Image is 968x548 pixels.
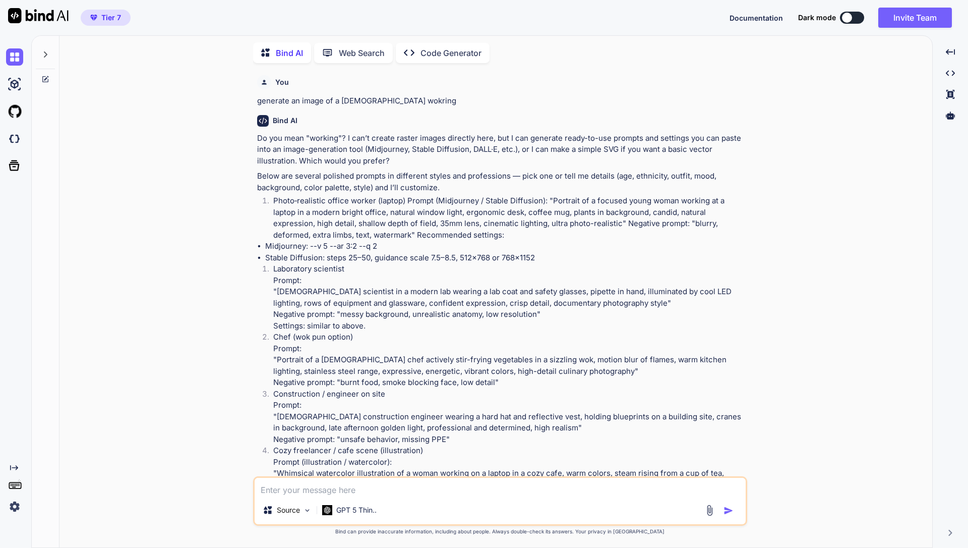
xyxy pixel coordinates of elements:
button: premiumTier 7 [81,10,131,26]
img: chat [6,48,23,66]
p: generate an image of a [DEMOGRAPHIC_DATA] wokring [257,95,745,107]
li: Photo‑realistic office worker (laptop) Prompt (Midjourney / Stable Diffusion): "Portrait of a foc... [265,195,745,241]
span: Documentation [730,14,783,22]
img: Bind AI [8,8,69,23]
img: darkCloudIdeIcon [6,130,23,147]
li: Stable Diffusion: steps 25–50, guidance scale 7.5–8.5, 512x768 or 768x1152 [265,252,745,264]
img: Pick Models [303,506,312,515]
p: Do you mean "working"? I can’t create raster images directly here, but I can generate ready-to-us... [257,133,745,167]
h6: You [275,77,289,87]
p: Cozy freelancer / cafe scene (illustration) Prompt (illustration / watercolor): "Whimsical waterc... [273,445,745,502]
li: Midjourney: --v 5 --ar 3:2 --q 2 [265,241,745,252]
button: Documentation [730,13,783,23]
p: Bind can provide inaccurate information, including about people. Always double-check its answers.... [253,528,747,535]
p: Web Search [339,47,385,59]
p: Code Generator [420,47,481,59]
img: icon [723,506,734,516]
img: GPT 5 Thinking High [322,505,332,515]
img: premium [90,15,97,21]
img: attachment [704,505,715,516]
p: Below are several polished prompts in different styles and professions — pick one or tell me deta... [257,171,745,193]
span: Tier 7 [101,13,121,23]
p: Bind AI [276,47,303,59]
img: githubLight [6,103,23,120]
p: Construction / engineer on site Prompt: "[DEMOGRAPHIC_DATA] construction engineer wearing a hard ... [273,389,745,446]
p: Source [277,505,300,515]
span: Dark mode [798,13,836,23]
button: Invite Team [878,8,952,28]
p: Chef (wok pun option) Prompt: "Portrait of a [DEMOGRAPHIC_DATA] chef actively stir-frying vegetab... [273,332,745,389]
p: Laboratory scientist Prompt: "[DEMOGRAPHIC_DATA] scientist in a modern lab wearing a lab coat and... [273,263,745,332]
h6: Bind AI [273,116,297,126]
img: ai-studio [6,76,23,93]
p: GPT 5 Thin.. [336,505,377,515]
img: settings [6,498,23,515]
